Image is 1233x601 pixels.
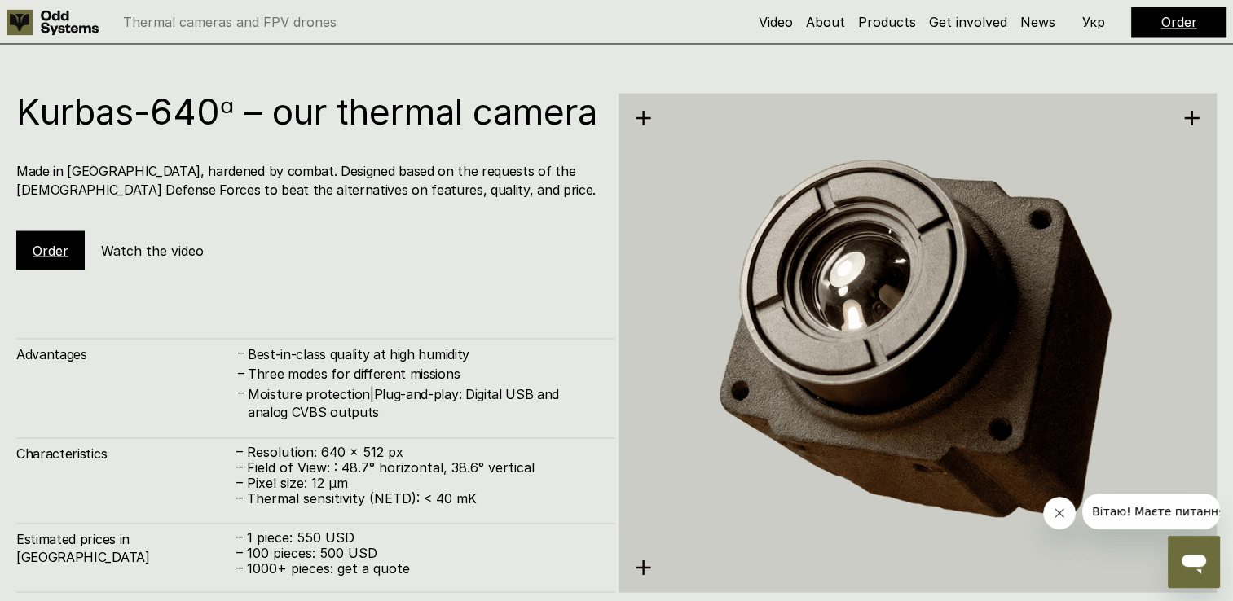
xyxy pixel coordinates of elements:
span: Вітаю! Маєте питання? [10,11,149,24]
p: – 100 pieces: 500 USD [236,545,599,560]
p: – Field of View: : 48.7° horizontal, 38.6° vertical [236,459,599,475]
a: About [806,14,845,30]
p: – 1 piece: 550 USD [236,529,599,545]
a: Products [858,14,916,30]
h4: – [238,384,244,401]
h4: Made in [GEOGRAPHIC_DATA], hardened by combat. Designed based on the requests of the [DEMOGRAPHIC... [16,161,599,198]
h4: Three modes for different missions [248,364,599,382]
p: – Resolution: 640 x 512 px [236,444,599,459]
h4: – [238,344,244,362]
h4: Moisture protection|Plug-and-play: Digital USB and analog CVBS outputs [248,384,599,421]
h4: Estimated prices in [GEOGRAPHIC_DATA] [16,529,236,566]
iframe: Button to launch messaging window [1168,536,1220,588]
p: – Pixel size: 12 µm [236,475,599,490]
iframe: Close message [1043,497,1076,529]
p: Укр [1082,15,1105,29]
h4: Characteristics [16,444,236,462]
h5: Watch the video [101,241,204,259]
a: Order [1161,14,1197,30]
h4: – [238,363,244,381]
p: – Thermal sensitivity (NETD): < 40 mK [236,490,599,506]
h4: Advantages [16,344,236,362]
p: Thermal cameras and FPV drones [123,15,337,29]
a: News [1020,14,1055,30]
a: Video [759,14,793,30]
h1: Kurbas-640ᵅ – our thermal camera [16,93,599,129]
a: Get involved [929,14,1007,30]
iframe: Message from company [1082,494,1220,529]
h4: Best-in-class quality at high humidity [248,344,599,362]
a: Order [33,242,68,258]
p: – 1000+ pieces: get a quote [236,560,599,576]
